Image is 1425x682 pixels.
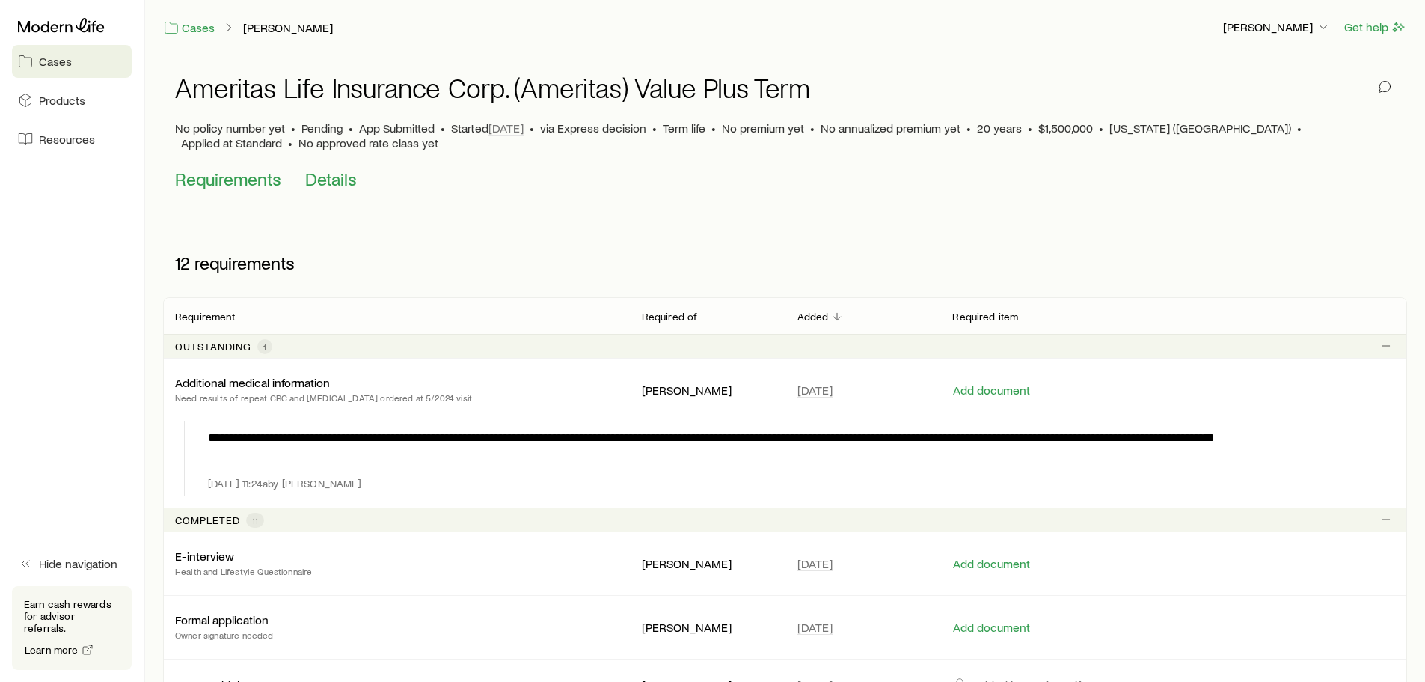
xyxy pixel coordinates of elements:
div: Earn cash rewards for advisor referrals.Learn more [12,586,132,670]
p: Started [451,121,524,136]
span: Cases [39,54,72,69]
div: Application details tabs [175,168,1395,204]
span: • [530,121,534,136]
button: Get help [1343,19,1407,36]
span: No annualized premium yet [821,121,960,136]
p: Required item [952,311,1018,323]
span: • [711,121,716,136]
span: • [288,136,292,150]
span: [DATE] [488,121,524,136]
a: [PERSON_NAME] [242,21,334,35]
h1: Ameritas Life Insurance Corp. (Ameritas) Value Plus Term [175,73,810,103]
span: [DATE] [797,620,833,635]
p: Pending [301,121,343,136]
span: $1,500,000 [1038,121,1093,136]
span: • [1028,121,1032,136]
span: [DATE] [797,556,833,571]
span: [DATE] [797,383,833,398]
span: requirements [194,252,295,273]
span: Term life [663,121,705,136]
span: • [1099,121,1103,136]
p: Requirement [175,311,235,323]
p: Earn cash rewards for advisor referrals. [24,598,120,634]
a: Cases [12,45,132,78]
span: Applied at Standard [181,136,282,150]
p: Additional medical information [175,375,330,390]
p: Outstanding [175,341,251,353]
p: Formal application [175,612,269,627]
p: Health and Lifestyle Questionnaire [175,564,312,579]
span: 11 [252,514,258,526]
span: 1 [263,341,266,353]
span: Requirements [175,168,281,189]
span: App Submitted [359,121,435,136]
span: No policy number yet [175,121,285,136]
span: Resources [39,132,95,147]
p: [PERSON_NAME] [642,556,773,571]
p: Completed [175,514,240,526]
p: [PERSON_NAME] [1223,19,1331,34]
p: E-interview [175,549,234,564]
span: • [441,121,445,136]
button: Add document [952,621,1031,635]
p: Owner signature needed [175,627,274,642]
span: • [966,121,971,136]
span: Details [305,168,357,189]
span: • [1297,121,1302,136]
span: [US_STATE] ([GEOGRAPHIC_DATA]) [1109,121,1291,136]
p: [PERSON_NAME] [642,383,773,398]
a: Resources [12,123,132,156]
p: Required of [642,311,698,323]
p: Need results of repeat CBC and [MEDICAL_DATA] ordered at 5/2024 visit [175,390,472,405]
button: Add document [952,557,1031,571]
span: 12 [175,252,190,273]
span: • [291,121,295,136]
a: Products [12,84,132,117]
span: Hide navigation [39,556,117,571]
span: 20 years [977,121,1022,136]
span: No approved rate class yet [298,136,438,150]
button: Hide navigation [12,547,132,580]
p: Added [797,311,829,323]
span: via Express decision [540,121,646,136]
a: Cases [163,19,215,37]
button: [PERSON_NAME] [1222,19,1331,37]
button: Add document [952,383,1031,398]
span: No premium yet [722,121,804,136]
span: Products [39,93,85,108]
span: Learn more [25,645,79,655]
p: [DATE] 11:24a by [PERSON_NAME] [208,478,362,490]
span: • [652,121,657,136]
span: • [810,121,815,136]
p: [PERSON_NAME] [642,620,773,635]
span: • [349,121,353,136]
